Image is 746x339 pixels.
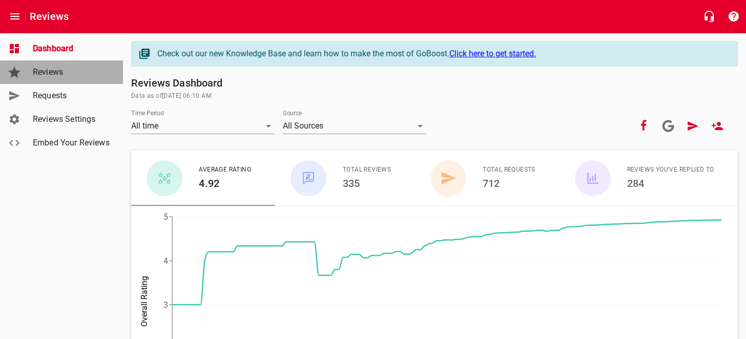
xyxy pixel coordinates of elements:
[33,43,111,55] span: Dashboard
[656,114,680,138] a: Connect your Google account
[157,48,727,60] div: Check out our new Knowledge Base and learn how to make the most of GoBoost.
[163,256,168,266] tspan: 4
[483,175,535,192] h6: 712
[163,300,168,310] tspan: 3
[30,8,69,25] h6: Reviews
[721,4,746,29] button: Support Portal
[139,276,149,327] tspan: Overall Rating
[283,118,426,134] div: All Sources
[343,175,391,192] h6: 335
[131,75,738,91] h6: Reviews Dashboard
[33,137,111,149] span: Embed Your Reviews
[33,66,111,78] span: Reviews
[449,49,536,58] a: Click here to get started.
[680,114,705,138] a: Request Review
[131,110,164,116] label: Time Period
[131,91,738,101] span: Data as of [DATE] 06:10 AM
[705,114,730,138] a: New User
[631,114,656,138] button: Your Facebook account is connected
[283,110,302,116] label: Source
[131,118,275,134] div: All time
[199,175,251,192] h6: 4.92
[627,165,714,175] span: Reviews You've Replied To
[483,165,535,175] span: Total Requests
[697,4,721,29] button: Live Chat
[33,90,111,102] span: Requests
[199,165,251,175] span: Average Rating
[33,113,111,125] span: Reviews Settings
[163,212,168,222] tspan: 5
[627,175,714,192] h6: 284
[3,4,27,29] button: Open drawer
[343,165,391,175] span: Total Reviews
